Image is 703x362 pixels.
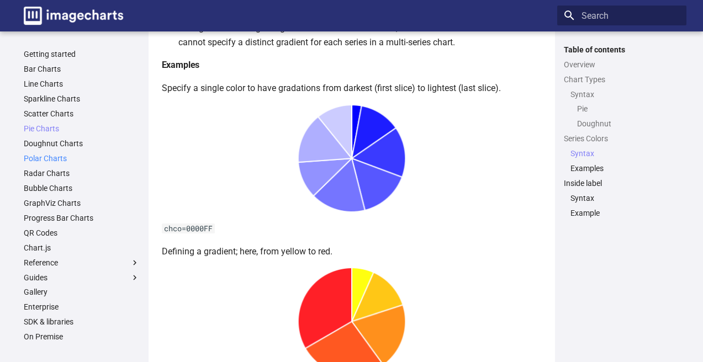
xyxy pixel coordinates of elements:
[557,45,686,219] nav: Table of contents
[570,208,680,218] a: Example
[570,89,680,99] a: Syntax
[19,2,128,29] a: Image-Charts documentation
[24,124,140,134] a: Pie Charts
[24,317,140,327] a: SDK & libraries
[564,134,680,143] a: Series Colors
[24,49,140,59] a: Getting started
[577,104,680,114] a: Pie
[570,163,680,173] a: Examples
[24,168,140,178] a: Radar Charts
[24,109,140,119] a: Scatter Charts
[570,148,680,158] a: Syntax
[162,223,215,233] code: chco=0000FF
[24,302,140,312] a: Enterprise
[24,228,140,238] a: QR Codes
[564,89,680,129] nav: Chart Types
[24,139,140,148] a: Doughnut Charts
[24,7,123,25] img: logo
[24,213,140,223] a: Progress Bar Charts
[24,64,140,74] a: Bar Charts
[24,243,140,253] a: Chart.js
[564,178,680,188] a: Inside label
[162,81,542,95] p: Specify a single color to have gradations from darkest (first slice) to lightest (last slice).
[570,193,680,203] a: Syntax
[24,258,140,268] label: Reference
[577,119,680,129] a: Doughnut
[564,148,680,173] nav: Series Colors
[162,104,542,213] img: chart
[162,244,542,259] p: Defining a gradient; here, from yellow to red.
[24,94,140,104] a: Sparkline Charts
[564,74,680,84] a: Chart Types
[24,183,140,193] a: Bubble Charts
[24,198,140,208] a: GraphViz Charts
[557,45,686,55] label: Table of contents
[24,153,140,163] a: Polar Charts
[24,287,140,297] a: Gallery
[557,6,686,25] input: Search
[24,332,140,342] a: On Premise
[24,273,140,283] label: Guides
[24,347,140,356] a: Errors
[162,58,542,72] h4: Examples
[24,79,140,89] a: Line Charts
[564,193,680,218] nav: Inside label
[570,104,680,129] nav: Syntax
[564,60,680,70] a: Overview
